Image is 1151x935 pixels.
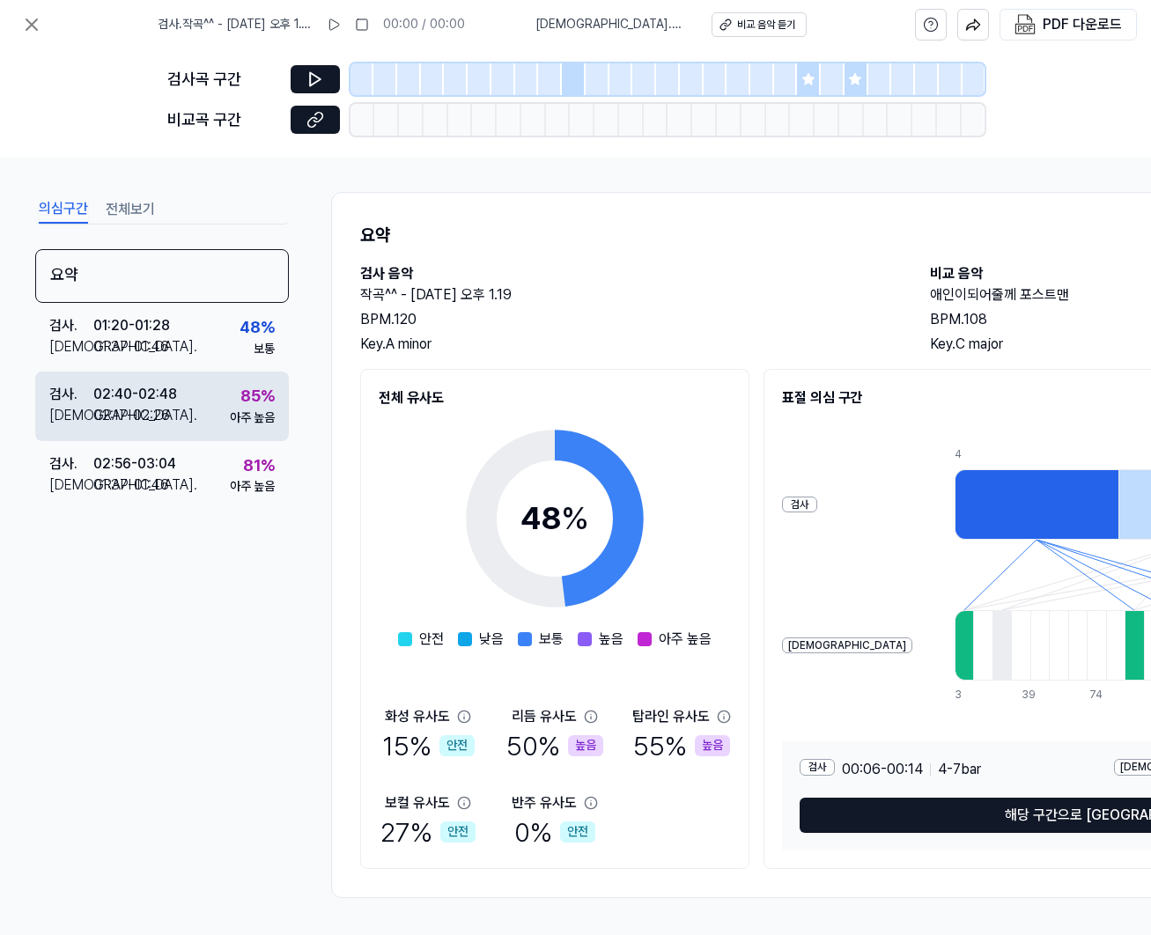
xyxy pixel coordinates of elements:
div: 화성 유사도 [385,706,450,727]
div: 85 % [240,384,275,409]
span: % [561,499,589,537]
div: 0 % [514,814,595,850]
span: 안전 [419,629,444,650]
button: help [915,9,947,40]
span: [DEMOGRAPHIC_DATA] . 애인이되어줄께 포스트맨 [535,16,690,33]
div: 아주 높음 [230,478,275,496]
h2: 전체 유사도 [379,387,731,409]
img: PDF Download [1015,14,1036,35]
span: 낮음 [479,629,504,650]
div: [DEMOGRAPHIC_DATA] . [49,336,93,357]
div: 81 % [243,453,275,479]
div: 01:37 - 01:46 [93,475,169,496]
div: 요약 [35,249,289,303]
button: PDF 다운로드 [1011,10,1125,40]
div: 검사 [800,759,835,776]
div: 27 % [380,814,476,850]
div: 01:20 - 01:28 [93,315,170,336]
div: [DEMOGRAPHIC_DATA] [782,637,912,654]
div: 검사 . [49,315,93,336]
span: 보통 [539,629,564,650]
div: 높음 [695,735,730,756]
h2: 검사 음악 [360,263,895,284]
div: [DEMOGRAPHIC_DATA] . [49,405,93,426]
span: 4 - 7 bar [938,759,981,780]
div: 보통 [254,341,275,358]
div: 55 % [633,727,730,764]
div: 50 % [506,727,603,764]
div: 탑라인 유사도 [632,706,710,727]
div: 02:17 - 02:26 [93,405,170,426]
svg: help [923,16,939,33]
div: 48 [520,495,589,542]
button: 비교 음악 듣기 [712,12,807,37]
div: 검사 . [49,384,93,405]
div: 74 [1089,688,1108,703]
div: 02:56 - 03:04 [93,453,176,475]
div: 비교곡 구간 [167,107,280,133]
h2: 작곡^^ - [DATE] 오후 1.19 [360,284,895,306]
div: 높음 [568,735,603,756]
div: 4 [955,447,1118,462]
div: 아주 높음 [230,409,275,427]
img: share [965,17,981,33]
div: 검사 [782,497,817,513]
button: 의심구간 [39,195,88,224]
div: [DEMOGRAPHIC_DATA] . [49,475,93,496]
div: 안전 [440,821,476,843]
div: 리듬 유사도 [512,706,577,727]
div: 15 % [382,727,475,764]
div: 00:00 / 00:00 [383,16,465,33]
div: 비교 음악 듣기 [737,18,795,33]
div: Key. A minor [360,334,895,355]
div: 반주 유사도 [512,792,577,814]
div: 검사곡 구간 [167,67,280,92]
div: 02:40 - 02:48 [93,384,177,405]
div: 검사 . [49,453,93,475]
div: 39 [1022,688,1040,703]
span: 검사 . 작곡^^ - [DATE] 오후 1.19 [158,16,313,33]
div: 보컬 유사도 [385,792,450,814]
div: 01:37 - 01:46 [93,336,169,357]
div: 안전 [560,821,595,843]
div: PDF 다운로드 [1043,13,1122,36]
span: 높음 [599,629,623,650]
div: 48 % [240,315,275,341]
div: 안전 [439,735,475,756]
span: 아주 높음 [659,629,712,650]
div: 3 [955,688,973,703]
div: BPM. 120 [360,309,895,330]
span: 00:06 - 00:14 [842,759,923,780]
button: 전체보기 [106,195,155,224]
